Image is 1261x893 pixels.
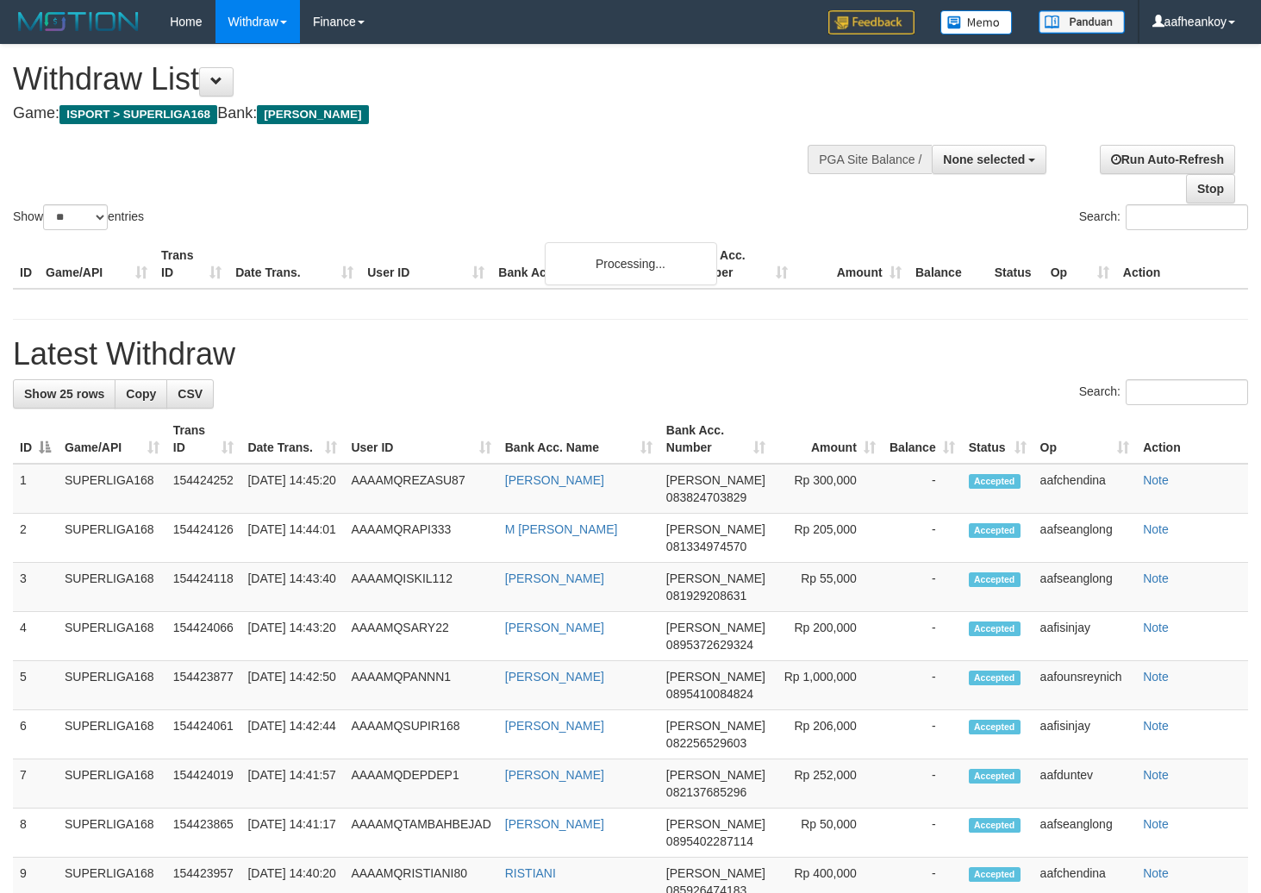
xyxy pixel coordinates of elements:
[1126,204,1248,230] input: Search:
[680,240,794,289] th: Bank Acc. Number
[969,671,1021,685] span: Accepted
[795,240,908,289] th: Amount
[59,105,217,124] span: ISPORT > SUPERLIGA168
[240,415,344,464] th: Date Trans.: activate to sort column ascending
[166,759,241,809] td: 154424019
[344,710,497,759] td: AAAAMQSUPIR168
[505,571,604,585] a: [PERSON_NAME]
[58,661,166,710] td: SUPERLIGA168
[666,866,765,880] span: [PERSON_NAME]
[1143,866,1169,880] a: Note
[666,621,765,634] span: [PERSON_NAME]
[1143,522,1169,536] a: Note
[545,242,717,285] div: Processing...
[505,670,604,684] a: [PERSON_NAME]
[505,621,604,634] a: [PERSON_NAME]
[228,240,360,289] th: Date Trans.
[58,612,166,661] td: SUPERLIGA168
[58,710,166,759] td: SUPERLIGA168
[969,720,1021,734] span: Accepted
[505,866,556,880] a: RISTIANI
[969,523,1021,538] span: Accepted
[772,661,883,710] td: Rp 1,000,000
[969,769,1021,784] span: Accepted
[344,514,497,563] td: AAAAMQRAPI333
[666,589,746,603] span: Copy 081929208631 to clipboard
[962,415,1033,464] th: Status: activate to sort column ascending
[13,240,39,289] th: ID
[969,867,1021,882] span: Accepted
[666,571,765,585] span: [PERSON_NAME]
[166,612,241,661] td: 154424066
[178,387,203,401] span: CSV
[666,687,753,701] span: Copy 0895410084824 to clipboard
[13,62,823,97] h1: Withdraw List
[1143,473,1169,487] a: Note
[772,415,883,464] th: Amount: activate to sort column ascending
[115,379,167,409] a: Copy
[1033,415,1137,464] th: Op: activate to sort column ascending
[13,379,115,409] a: Show 25 rows
[908,240,988,289] th: Balance
[666,473,765,487] span: [PERSON_NAME]
[1033,809,1137,858] td: aafseanglong
[1033,661,1137,710] td: aafounsreynich
[344,563,497,612] td: AAAAMQISKIL112
[666,719,765,733] span: [PERSON_NAME]
[1143,571,1169,585] a: Note
[240,759,344,809] td: [DATE] 14:41:57
[240,563,344,612] td: [DATE] 14:43:40
[969,474,1021,489] span: Accepted
[883,464,962,514] td: -
[1033,464,1137,514] td: aafchendina
[659,415,772,464] th: Bank Acc. Number: activate to sort column ascending
[969,818,1021,833] span: Accepted
[166,415,241,464] th: Trans ID: activate to sort column ascending
[1143,621,1169,634] a: Note
[13,563,58,612] td: 3
[808,145,932,174] div: PGA Site Balance /
[58,514,166,563] td: SUPERLIGA168
[772,710,883,759] td: Rp 206,000
[1143,719,1169,733] a: Note
[344,809,497,858] td: AAAAMQTAMBAHBEJAD
[344,612,497,661] td: AAAAMQSARY22
[13,809,58,858] td: 8
[154,240,228,289] th: Trans ID
[166,661,241,710] td: 154423877
[1039,10,1125,34] img: panduan.png
[58,759,166,809] td: SUPERLIGA168
[13,9,144,34] img: MOTION_logo.png
[166,514,241,563] td: 154424126
[666,785,746,799] span: Copy 082137685296 to clipboard
[240,809,344,858] td: [DATE] 14:41:17
[666,490,746,504] span: Copy 083824703829 to clipboard
[13,337,1248,372] h1: Latest Withdraw
[1126,379,1248,405] input: Search:
[344,759,497,809] td: AAAAMQDEPDEP1
[166,809,241,858] td: 154423865
[772,809,883,858] td: Rp 50,000
[491,240,680,289] th: Bank Acc. Name
[969,621,1021,636] span: Accepted
[1143,670,1169,684] a: Note
[883,759,962,809] td: -
[498,415,659,464] th: Bank Acc. Name: activate to sort column ascending
[43,204,108,230] select: Showentries
[13,710,58,759] td: 6
[1143,817,1169,831] a: Note
[58,809,166,858] td: SUPERLIGA168
[13,612,58,661] td: 4
[969,572,1021,587] span: Accepted
[883,563,962,612] td: -
[240,661,344,710] td: [DATE] 14:42:50
[13,105,823,122] h4: Game: Bank:
[883,612,962,661] td: -
[166,379,214,409] a: CSV
[166,563,241,612] td: 154424118
[828,10,915,34] img: Feedback.jpg
[772,464,883,514] td: Rp 300,000
[13,759,58,809] td: 7
[666,540,746,553] span: Copy 081334974570 to clipboard
[1136,415,1248,464] th: Action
